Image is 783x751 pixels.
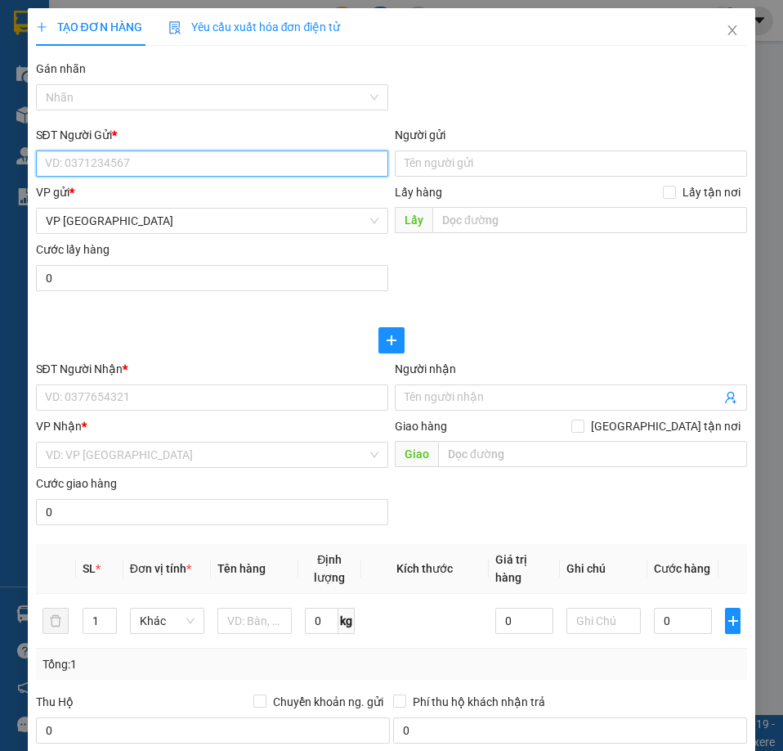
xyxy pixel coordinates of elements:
span: [GEOGRAPHIC_DATA] tận nơi [584,417,747,435]
input: 0 [495,608,553,634]
div: Người gửi [395,126,747,144]
button: delete [43,608,69,634]
span: VP Nhận [36,420,82,433]
span: Cước hàng [654,562,710,575]
span: Giao [395,441,438,467]
button: plus [725,608,740,634]
span: TẠO ĐƠN HÀNG [36,20,142,34]
label: Cước lấy hàng [36,243,110,256]
input: Cước lấy hàng [36,265,388,291]
input: Ghi Chú [566,608,641,634]
input: VD: Bàn, Ghế [217,608,292,634]
span: Phí thu hộ khách nhận trả [406,693,552,711]
span: Lấy [395,207,432,233]
span: Thu Hộ [36,695,74,708]
input: Dọc đường [438,441,747,467]
span: Định lượng [314,553,345,584]
div: SĐT Người Nhận [36,360,388,378]
span: close [726,24,739,37]
button: Close [709,8,755,54]
label: Cước giao hàng [36,477,117,490]
span: Giá trị hàng [495,553,527,584]
span: Khác [140,609,195,633]
div: VP gửi [36,183,388,201]
span: plus [36,21,47,33]
span: kg [338,608,355,634]
div: Người nhận [395,360,747,378]
span: Lấy tận nơi [676,183,747,201]
span: Tên hàng [217,562,266,575]
span: plus [726,614,740,627]
label: Gán nhãn [36,62,86,75]
span: user-add [724,391,737,404]
div: SĐT Người Gửi [36,126,388,144]
span: Yêu cầu xuất hóa đơn điện tử [168,20,341,34]
span: Lấy hàng [395,186,442,199]
span: Kích thước [396,562,453,575]
span: SL [83,562,96,575]
th: Ghi chú [560,544,647,594]
input: Dọc đường [432,207,747,233]
img: icon [168,21,181,34]
span: Chuyển khoản ng. gửi [266,693,390,711]
span: VP Sài Gòn [46,209,378,233]
button: plus [378,327,405,353]
span: plus [379,334,404,347]
span: Đơn vị tính [130,562,191,575]
div: Tổng: 1 [43,655,391,673]
span: Giao hàng [395,420,447,433]
input: Cước giao hàng [36,499,388,525]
